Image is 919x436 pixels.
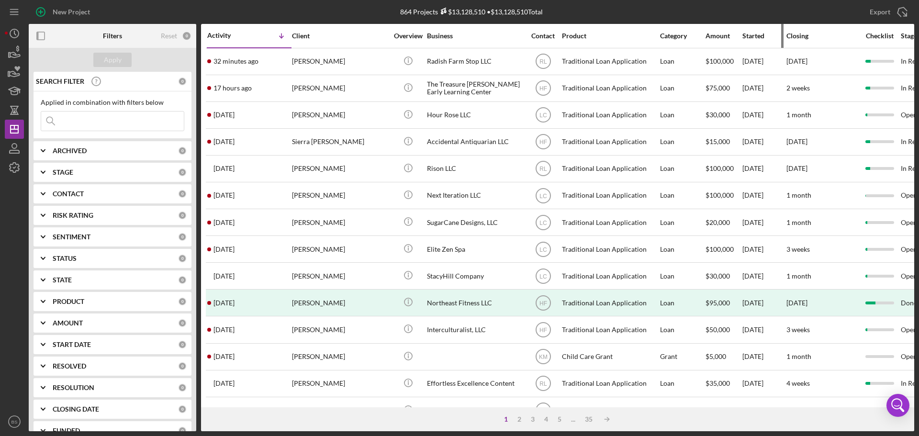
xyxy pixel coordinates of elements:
b: CONTACT [53,190,84,198]
div: [DATE] [742,183,785,208]
span: $30,000 [706,272,730,280]
div: [DATE] [742,49,785,74]
text: HF [539,300,547,306]
div: Traditional Loan Application [562,263,658,289]
div: Checklist [859,32,900,40]
div: Business [427,32,523,40]
text: LC [539,192,547,199]
div: 0 [178,297,187,306]
span: $50,000 [706,325,730,334]
div: Loan [660,183,705,208]
div: 4 [539,415,553,423]
div: [PERSON_NAME] [292,344,388,369]
time: [DATE] [786,164,807,172]
button: BS [5,412,24,431]
div: Amount [706,32,741,40]
span: $75,000 [706,84,730,92]
div: 0 [178,426,187,435]
div: [DATE] [742,210,785,235]
div: [PERSON_NAME] [292,210,388,235]
div: Loan [660,371,705,396]
time: 2025-10-01 21:34 [213,326,235,334]
time: 2025-10-03 21:35 [213,111,235,119]
b: CLOSING DATE [53,405,99,413]
div: 3 [526,415,539,423]
div: 0 [178,146,187,155]
div: Open Intercom Messenger [886,394,909,417]
div: TNT detailing [427,398,523,423]
div: Traditional Loan Application [562,76,658,101]
text: KM [539,354,548,360]
time: 2025-10-01 18:20 [213,380,235,387]
button: New Project [29,2,100,22]
time: 1 month [786,406,811,414]
time: 1 month [786,191,811,199]
text: HF [539,327,547,334]
div: $13,128,510 [438,8,485,16]
div: Loan [660,210,705,235]
div: 0 [178,254,187,263]
div: [DATE] [742,102,785,128]
time: 1 month [786,111,811,119]
div: 1 [499,415,513,423]
div: Client [292,32,388,40]
b: Filters [103,32,122,40]
time: 1 month [786,272,811,280]
div: $100,000 [706,156,741,181]
time: 1 month [786,218,811,226]
div: Loan [660,129,705,155]
b: RISK RATING [53,212,93,219]
div: [PERSON_NAME] [292,317,388,342]
div: StacyHill Company [427,263,523,289]
time: 2025-10-01 20:30 [213,353,235,360]
div: 0 [178,276,187,284]
time: [DATE] [786,137,807,145]
div: 0 [178,340,187,349]
text: LC [539,273,547,279]
time: 2025-10-06 13:53 [213,57,258,65]
div: New Project [53,2,90,22]
div: The Treasure [PERSON_NAME] Early Learning Center [427,76,523,101]
text: RL [539,58,547,65]
div: Activity [207,32,249,39]
b: STATE [53,276,72,284]
time: 2025-10-03 13:30 [213,138,235,145]
div: Traditional Loan Application [562,102,658,128]
button: Apply [93,53,132,67]
div: [PERSON_NAME] [292,236,388,262]
b: RESOLUTION [53,384,94,391]
time: 2025-10-05 21:01 [213,84,252,92]
div: [PERSON_NAME] [292,49,388,74]
text: LC [539,246,547,253]
time: 2025-10-02 12:52 [213,299,235,307]
div: Traditional Loan Application [562,236,658,262]
div: [PERSON_NAME] [292,156,388,181]
time: 2025-10-02 15:51 [213,219,235,226]
b: SEARCH FILTER [36,78,84,85]
span: $35,000 [706,379,730,387]
div: [PERSON_NAME] [292,76,388,101]
time: 2025-10-02 15:48 [213,246,235,253]
span: $30,000 [706,111,730,119]
div: Reset [161,32,177,40]
div: 0 [178,168,187,177]
div: Category [660,32,705,40]
time: 2 weeks [786,84,810,92]
div: Sierra [PERSON_NAME] [292,129,388,155]
div: Loan [660,263,705,289]
time: 4 weeks [786,379,810,387]
time: 2025-10-02 15:30 [213,272,235,280]
div: 0 [182,31,191,41]
div: [DATE] [742,290,785,315]
div: Traditional Loan Application [562,371,658,396]
div: $95,000 [706,290,741,315]
div: 0 [178,383,187,392]
div: Loan [660,102,705,128]
div: Accidental Antiquarian LLC [427,129,523,155]
time: 2025-10-01 16:49 [213,406,235,414]
div: 0 [178,319,187,327]
div: Closing [786,32,858,40]
div: Effortless Excellence Content [427,371,523,396]
div: Northeast Fitness LLC [427,290,523,315]
b: STATUS [53,255,77,262]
